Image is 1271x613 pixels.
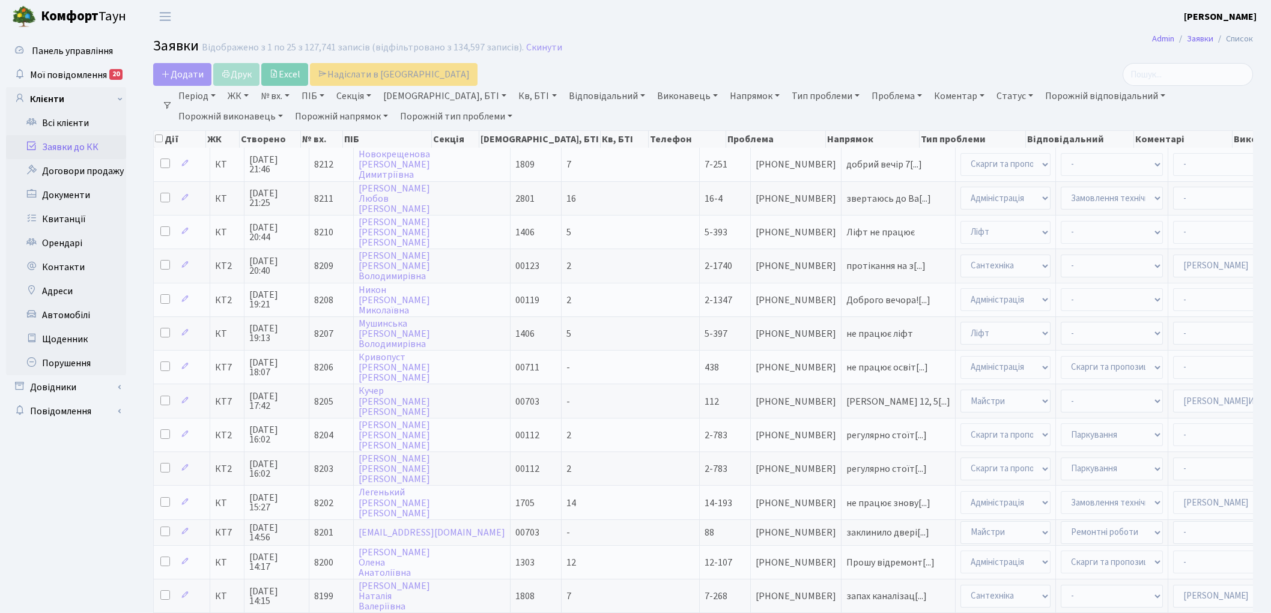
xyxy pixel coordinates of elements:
span: 2801 [515,192,535,205]
span: 2-1740 [705,259,732,273]
div: 20 [109,69,123,80]
span: КТ [215,194,239,204]
span: [PHONE_NUMBER] [756,528,836,537]
th: Кв, БТІ [601,131,648,148]
a: Довідники [6,375,126,399]
div: Відображено з 1 по 25 з 127,741 записів (відфільтровано з 134,597 записів). [202,42,524,53]
span: 2-783 [705,429,727,442]
a: Кривопуст[PERSON_NAME][PERSON_NAME] [359,351,430,384]
a: Тип проблеми [787,86,864,106]
a: Кв, БТІ [514,86,561,106]
span: [DATE] 20:40 [249,256,304,276]
th: Тип проблеми [920,131,1026,148]
span: КТ7 [215,397,239,406]
span: 5-393 [705,226,727,239]
span: [DATE] 21:25 [249,189,304,208]
span: 1406 [515,226,535,239]
span: [PHONE_NUMBER] [756,464,836,474]
span: - [566,361,570,374]
span: [DATE] 16:02 [249,459,304,479]
span: 8205 [314,395,333,408]
a: Контакти [6,255,126,279]
a: Період [174,86,220,106]
span: 00112 [515,462,539,476]
span: Ліфт не працює [846,228,950,237]
span: КТ [215,329,239,339]
span: 14 [566,497,576,510]
span: - [566,526,570,539]
span: 8212 [314,158,333,171]
span: КТ7 [215,528,239,537]
th: ПІБ [343,131,432,148]
span: [PERSON_NAME] 12, 5[...] [846,395,950,408]
span: 1406 [515,327,535,340]
span: 2 [566,462,571,476]
span: КТ2 [215,464,239,474]
a: Щоденник [6,327,126,351]
span: КТ [215,591,239,601]
a: Порушення [6,351,126,375]
span: не працює освіт[...] [846,361,928,374]
span: 2 [566,429,571,442]
span: [PHONE_NUMBER] [756,397,836,406]
th: Створено [240,131,301,148]
a: Всі клієнти [6,111,126,135]
span: Панель управління [32,44,113,58]
span: - [566,395,570,408]
span: 8200 [314,556,333,569]
a: Напрямок [725,86,784,106]
a: [PERSON_NAME][PERSON_NAME][PERSON_NAME] [359,418,430,452]
span: 16-4 [705,192,723,205]
span: 5 [566,226,571,239]
span: 1303 [515,556,535,569]
th: ЖК [206,131,240,148]
a: Заявки до КК [6,135,126,159]
a: Порожній виконавець [174,106,288,127]
th: Коментарі [1134,131,1233,148]
span: 00112 [515,429,539,442]
th: Секція [432,131,479,148]
a: Скинути [526,42,562,53]
span: [PHONE_NUMBER] [756,261,836,271]
a: [PERSON_NAME][PERSON_NAME]Володимирівна [359,249,430,283]
span: регулярно стоїт[...] [846,462,927,476]
b: [PERSON_NAME] [1184,10,1257,23]
span: 5 [566,327,571,340]
a: Статус [992,86,1038,106]
span: [PHONE_NUMBER] [756,558,836,567]
th: № вх. [301,131,343,148]
a: [PERSON_NAME] [1184,10,1257,24]
span: 112 [705,395,719,408]
a: ЖК [223,86,253,106]
span: не працює знову[...] [846,497,930,510]
th: Відповідальний [1026,131,1134,148]
span: 14-193 [705,497,732,510]
span: 8203 [314,462,333,476]
span: 2 [566,259,571,273]
a: [PERSON_NAME]Любов[PERSON_NAME] [359,182,430,216]
span: КТ7 [215,363,239,372]
a: [PERSON_NAME][PERSON_NAME][PERSON_NAME] [359,452,430,486]
span: протікання на з[...] [846,259,926,273]
a: [PERSON_NAME]НаталіяВалеріївна [359,579,430,613]
button: Переключити навігацію [150,7,180,26]
span: 8206 [314,361,333,374]
a: Admin [1152,32,1174,45]
span: заклинило двері[...] [846,526,929,539]
th: Напрямок [826,131,920,148]
span: 7 [566,590,571,603]
a: № вх. [256,86,294,106]
a: Додати [153,63,211,86]
span: 00711 [515,361,539,374]
span: [PHONE_NUMBER] [756,228,836,237]
span: Мої повідомлення [30,68,107,82]
span: КТ [215,228,239,237]
span: 12 [566,556,576,569]
span: Прошу відремонт[...] [846,556,935,569]
span: [PHONE_NUMBER] [756,194,836,204]
span: звертаюсь до Ва[...] [846,192,931,205]
span: 7-251 [705,158,727,171]
span: КТ2 [215,261,239,271]
span: [PHONE_NUMBER] [756,329,836,339]
a: Договори продажу [6,159,126,183]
